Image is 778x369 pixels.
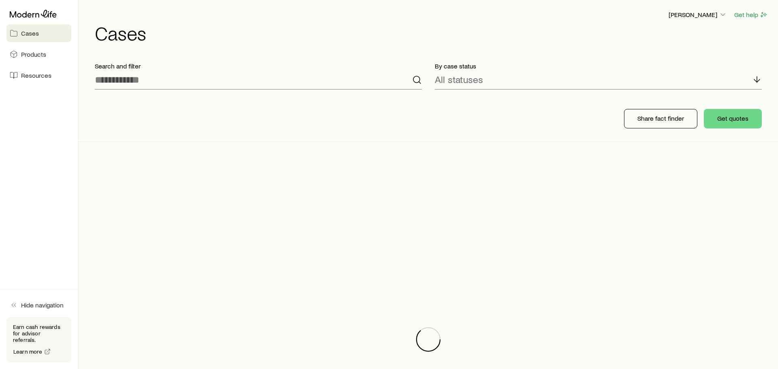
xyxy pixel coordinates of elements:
span: Cases [21,29,39,37]
p: [PERSON_NAME] [669,11,727,19]
div: Earn cash rewards for advisor referrals.Learn more [6,317,71,363]
button: Get help [734,10,768,19]
button: [PERSON_NAME] [668,10,727,20]
span: Hide navigation [21,301,64,309]
a: Resources [6,66,71,84]
button: Share fact finder [624,109,697,128]
button: Get quotes [704,109,762,128]
button: Hide navigation [6,296,71,314]
p: Search and filter [95,62,422,70]
span: Learn more [13,349,43,354]
p: Share fact finder [637,114,684,122]
a: Products [6,45,71,63]
p: All statuses [435,74,483,85]
span: Products [21,50,46,58]
p: By case status [435,62,762,70]
span: Resources [21,71,51,79]
h1: Cases [95,23,768,43]
p: Earn cash rewards for advisor referrals. [13,324,65,343]
a: Cases [6,24,71,42]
